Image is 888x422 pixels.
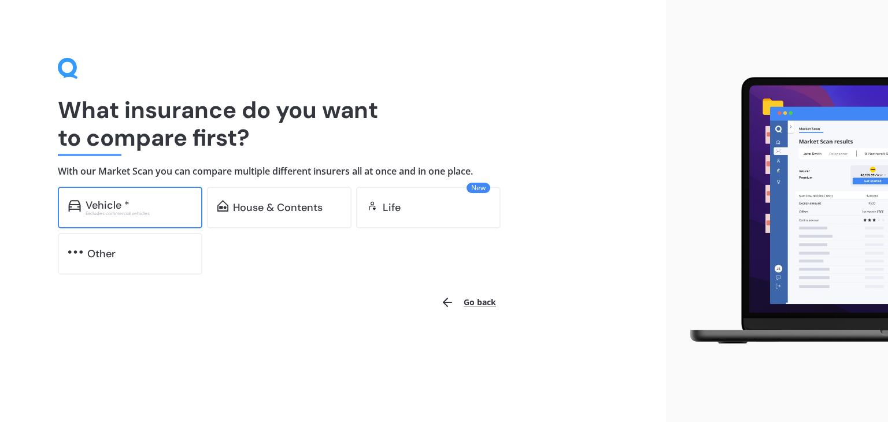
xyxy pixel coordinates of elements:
div: Life [383,202,401,213]
img: life.f720d6a2d7cdcd3ad642.svg [367,200,378,212]
img: home-and-contents.b802091223b8502ef2dd.svg [217,200,228,212]
span: New [467,183,490,193]
img: laptop.webp [675,71,888,350]
img: car.f15378c7a67c060ca3f3.svg [68,200,81,212]
div: Other [87,248,116,260]
button: Go back [434,288,503,316]
div: Excludes commercial vehicles [86,211,192,216]
div: Vehicle * [86,199,129,211]
h4: With our Market Scan you can compare multiple different insurers all at once and in one place. [58,165,608,177]
img: other.81dba5aafe580aa69f38.svg [68,246,83,258]
div: House & Contents [233,202,323,213]
h1: What insurance do you want to compare first? [58,96,608,151]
